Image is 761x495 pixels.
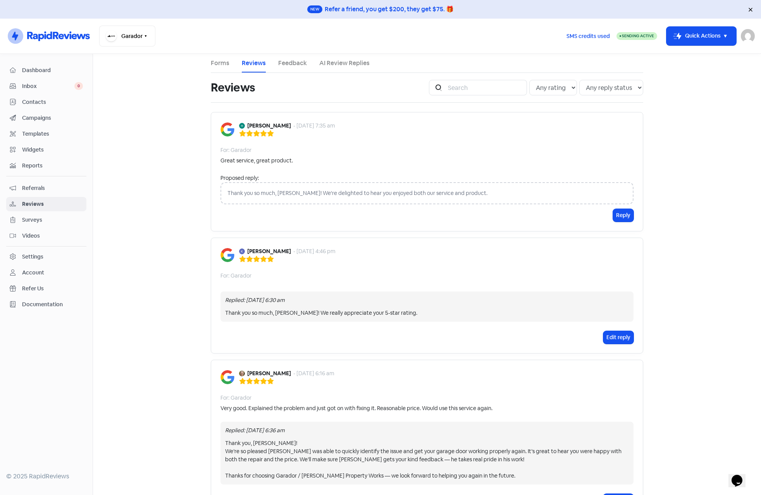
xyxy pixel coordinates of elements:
span: Inbox [22,82,74,90]
button: Garador [99,26,155,47]
img: Avatar [239,123,245,129]
div: Thank you so much, [PERSON_NAME]! We're delighted to hear you enjoyed both our service and product. [220,182,634,204]
div: For: Garador [220,146,251,154]
i: Replied: [DATE] 6:36 am [225,427,285,434]
span: Reviews [22,200,83,208]
div: © 2025 RapidReviews [6,472,86,481]
a: Videos [6,229,86,243]
a: Reviews [242,59,266,68]
a: Templates [6,127,86,141]
input: Search [443,80,527,95]
div: Account [22,269,44,277]
h1: Reviews [211,75,255,100]
span: Surveys [22,216,83,224]
a: Reviews [6,197,86,211]
button: Quick Actions [666,27,736,45]
span: Widgets [22,146,83,154]
span: Reports [22,162,83,170]
a: Settings [6,250,86,264]
span: 0 [74,82,83,90]
div: Refer a friend, you get $200, they get $75. 🎁 [325,5,454,14]
div: Very good. Explained the problem and just got on with fixing it. Reasonable price. Would use this... [220,404,492,412]
a: Contacts [6,95,86,109]
div: - [DATE] 7:35 am [293,122,335,130]
a: Referrals [6,181,86,195]
div: Thank you, [PERSON_NAME]! We’re so pleased [PERSON_NAME] was able to quickly identify the issue a... [225,439,629,480]
div: Thank you so much, [PERSON_NAME]! We really appreciate your 5-star rating. [225,309,629,317]
img: Image [220,370,234,384]
a: Campaigns [6,111,86,125]
a: Feedback [278,59,307,68]
a: Refer Us [6,281,86,296]
img: Image [220,248,234,262]
a: SMS credits used [560,31,616,40]
img: User [741,29,755,43]
b: [PERSON_NAME] [247,369,291,378]
span: Videos [22,232,83,240]
div: - [DATE] 4:46 pm [293,247,336,255]
a: Reports [6,159,86,173]
span: Refer Us [22,285,83,293]
span: New [307,5,322,13]
img: Image [220,122,234,136]
a: AI Review Replies [319,59,370,68]
b: [PERSON_NAME] [247,247,291,255]
a: Forms [211,59,229,68]
a: Documentation [6,297,86,312]
a: Account [6,266,86,280]
a: Sending Active [616,31,657,41]
span: Documentation [22,300,83,309]
div: Settings [22,253,43,261]
a: Dashboard [6,63,86,78]
div: - [DATE] 6:16 am [293,369,334,378]
button: Edit reply [603,331,634,344]
iframe: chat widget [728,464,753,487]
img: Avatar [239,248,245,254]
div: For: Garador [220,394,251,402]
span: Referrals [22,184,83,192]
i: Replied: [DATE] 6:30 am [225,297,285,304]
span: Contacts [22,98,83,106]
span: Dashboard [22,66,83,74]
span: Sending Active [622,33,654,38]
button: Reply [613,209,634,222]
div: Great service, great product. [220,157,293,165]
a: Inbox 0 [6,79,86,93]
a: Widgets [6,143,86,157]
div: For: Garador [220,272,251,280]
a: Surveys [6,213,86,227]
span: Templates [22,130,83,138]
div: Proposed reply: [220,174,634,182]
span: Campaigns [22,114,83,122]
span: SMS credits used [566,32,610,40]
b: [PERSON_NAME] [247,122,291,130]
img: Avatar [239,371,245,376]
